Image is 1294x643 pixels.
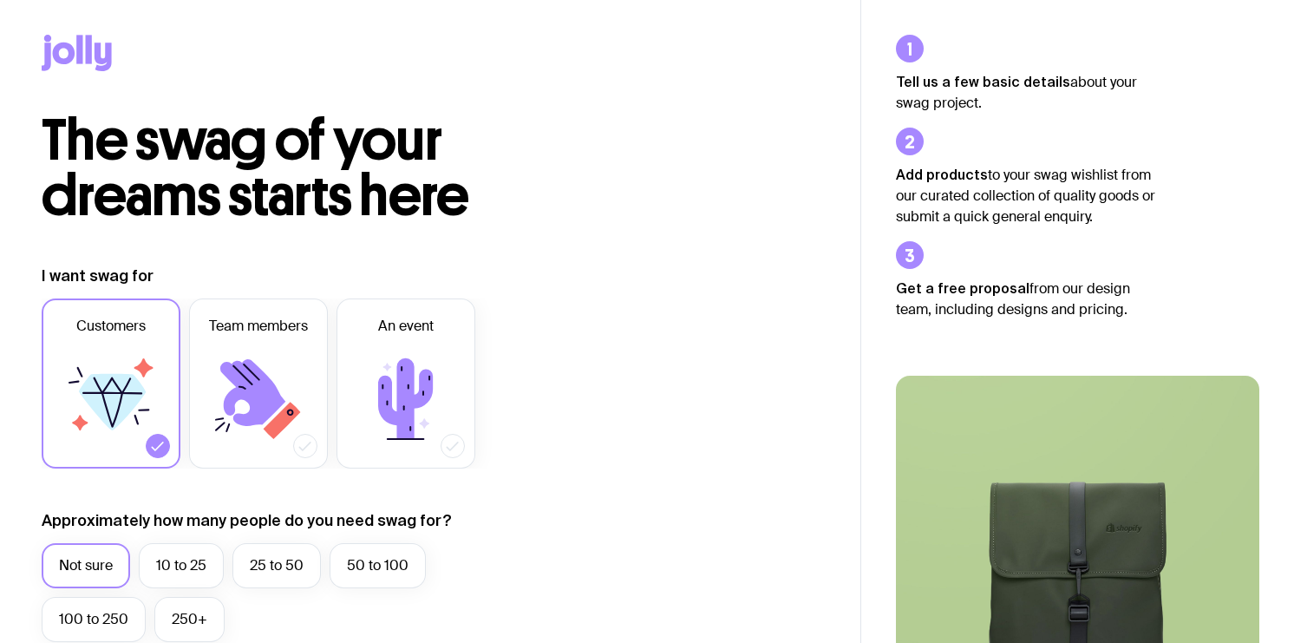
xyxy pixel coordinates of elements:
label: Not sure [42,543,130,588]
label: 100 to 250 [42,597,146,642]
p: from our design team, including designs and pricing. [896,278,1156,320]
label: Approximately how many people do you need swag for? [42,510,452,531]
span: An event [378,316,434,337]
span: Customers [76,316,146,337]
strong: Add products [896,167,988,182]
label: 250+ [154,597,225,642]
strong: Get a free proposal [896,280,1029,296]
label: 25 to 50 [232,543,321,588]
label: 50 to 100 [330,543,426,588]
label: I want swag for [42,266,154,286]
label: 10 to 25 [139,543,224,588]
p: to your swag wishlist from our curated collection of quality goods or submit a quick general enqu... [896,164,1156,227]
p: about your swag project. [896,71,1156,114]
strong: Tell us a few basic details [896,74,1070,89]
span: Team members [209,316,308,337]
span: The swag of your dreams starts here [42,106,469,230]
